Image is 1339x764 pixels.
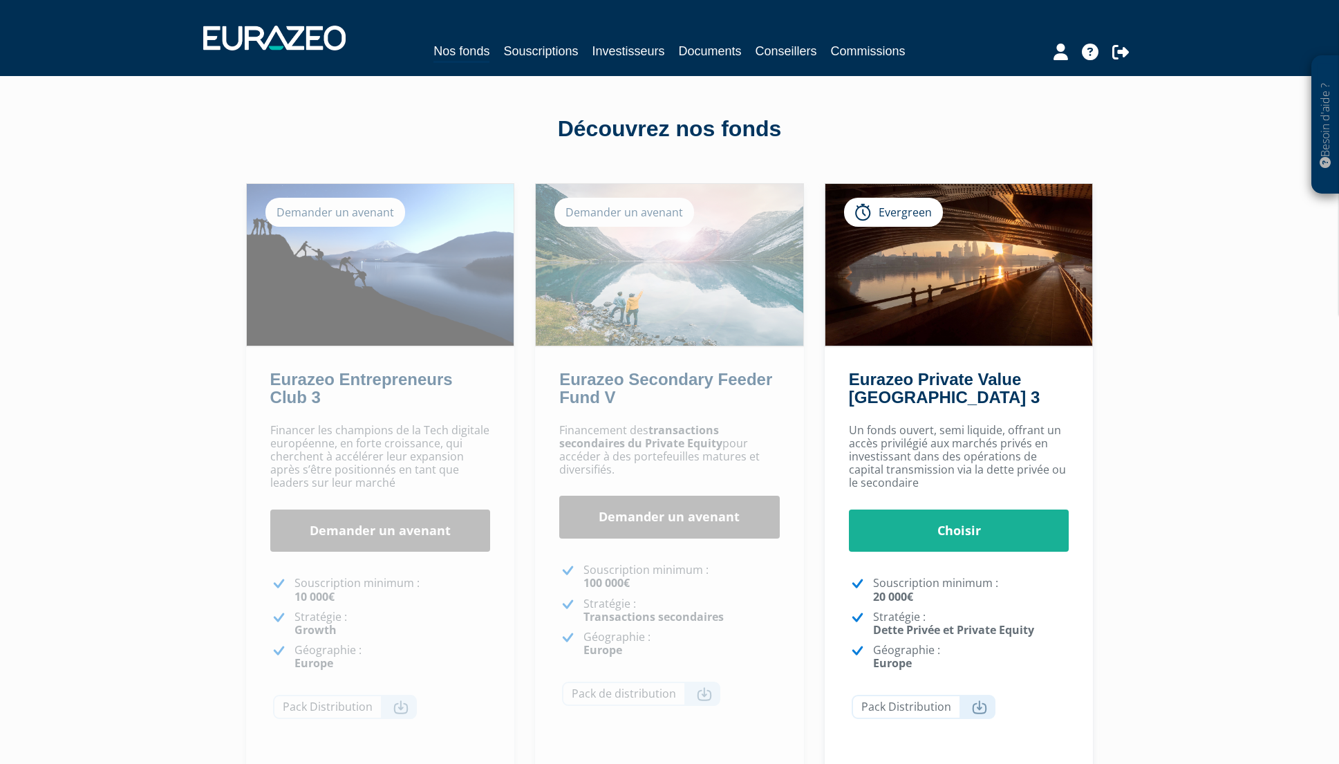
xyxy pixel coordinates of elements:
[554,198,694,227] div: Demander un avenant
[273,695,417,719] a: Pack Distribution
[433,41,489,63] a: Nos fonds
[852,695,995,719] a: Pack Distribution
[559,422,722,451] strong: transactions secondaires du Private Equity
[756,41,817,61] a: Conseillers
[583,642,622,658] strong: Europe
[265,198,405,227] div: Demander un avenant
[294,589,335,604] strong: 10 000€
[294,622,337,637] strong: Growth
[270,510,491,552] a: Demander un avenant
[849,370,1040,407] a: Eurazeo Private Value [GEOGRAPHIC_DATA] 3
[294,611,491,637] p: Stratégie :
[873,577,1069,603] p: Souscription minimum :
[831,41,906,61] a: Commissions
[583,631,780,657] p: Géographie :
[583,597,780,624] p: Stratégie :
[873,589,913,604] strong: 20 000€
[559,370,772,407] a: Eurazeo Secondary Feeder Fund V
[873,622,1034,637] strong: Dette Privée et Private Equity
[583,563,780,590] p: Souscription minimum :
[583,575,630,590] strong: 100 000€
[559,424,780,477] p: Financement des pour accéder à des portefeuilles matures et diversifiés.
[849,510,1069,552] a: Choisir
[536,184,803,346] img: Eurazeo Secondary Feeder Fund V
[873,644,1069,670] p: Géographie :
[873,655,912,671] strong: Europe
[583,609,724,624] strong: Transactions secondaires
[270,424,491,490] p: Financer les champions de la Tech digitale européenne, en forte croissance, qui cherchent à accél...
[562,682,720,706] a: Pack de distribution
[559,496,780,539] a: Demander un avenant
[203,26,346,50] img: 1732889491-logotype_eurazeo_blanc_rvb.png
[503,41,578,61] a: Souscriptions
[294,577,491,603] p: Souscription minimum :
[270,370,453,407] a: Eurazeo Entrepreneurs Club 3
[873,611,1069,637] p: Stratégie :
[294,655,333,671] strong: Europe
[825,184,1093,346] img: Eurazeo Private Value Europe 3
[276,113,1064,145] div: Découvrez nos fonds
[247,184,514,346] img: Eurazeo Entrepreneurs Club 3
[849,424,1069,490] p: Un fonds ouvert, semi liquide, offrant un accès privilégié aux marchés privés en investissant dan...
[294,644,491,670] p: Géographie :
[592,41,664,61] a: Investisseurs
[1318,63,1333,187] p: Besoin d'aide ?
[679,41,742,61] a: Documents
[844,198,943,227] div: Evergreen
